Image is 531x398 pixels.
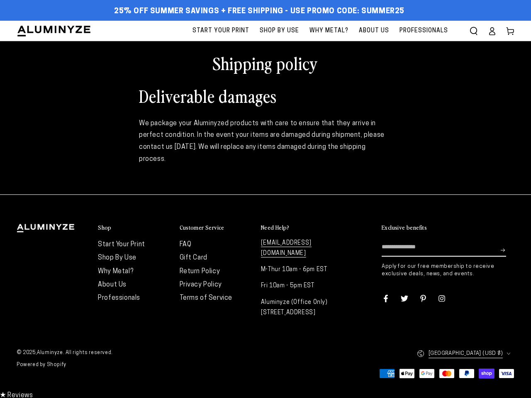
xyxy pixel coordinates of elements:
span: Why Metal? [309,26,348,36]
span: [GEOGRAPHIC_DATA] (USD $) [429,349,503,358]
span: Start Your Print [192,26,249,36]
a: Gift Card [180,255,207,261]
h2: Customer Service [180,224,224,231]
p: Fri 10am - 5pm EST [261,281,334,291]
a: Privacy Policy [180,282,222,288]
a: Professionals [98,295,140,301]
p: M-Thur 10am - 6pm EST [261,265,334,275]
a: About Us [355,21,393,41]
h2: Shop [98,224,112,231]
a: Professionals [395,21,452,41]
a: Why Metal? [305,21,353,41]
a: Start Your Print [98,241,145,248]
button: [GEOGRAPHIC_DATA] (USD $) [417,345,514,362]
a: Shop By Use [256,21,303,41]
a: Aluminyze [37,350,63,355]
a: Terms of Service [180,295,233,301]
a: Return Policy [180,268,220,275]
a: About Us [98,282,127,288]
summary: Need Help? [261,224,334,232]
summary: Exclusive benefits [382,224,514,232]
span: Professionals [399,26,448,36]
summary: Search our site [465,22,483,40]
summary: Shop [98,224,171,232]
span: 25% off Summer Savings + Free Shipping - Use Promo Code: SUMMER25 [114,7,404,16]
div: We package your Aluminyzed products with care to ensure that they arrive in perfect condition. In... [139,118,392,165]
a: Shop By Use [98,255,136,261]
a: Start Your Print [188,21,253,41]
a: Powered by Shopify [17,362,66,367]
img: Aluminyze [17,25,91,37]
span: About Us [359,26,389,36]
h2: Exclusive benefits [382,224,427,231]
small: © 2025, . All rights reserved. [17,347,265,359]
a: Why Metal? [98,268,133,275]
button: Subscribe [501,238,506,263]
p: Apply for our free membership to receive exclusive deals, news, and events. [382,263,514,278]
h1: Deliverable damages [139,85,392,107]
h1: Shipping policy [139,52,392,74]
p: Aluminyze (Office Only) [STREET_ADDRESS] [261,297,334,318]
h2: Need Help? [261,224,290,231]
span: Shop By Use [260,26,299,36]
a: [EMAIL_ADDRESS][DOMAIN_NAME] [261,240,312,257]
a: FAQ [180,241,192,248]
summary: Customer Service [180,224,253,232]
